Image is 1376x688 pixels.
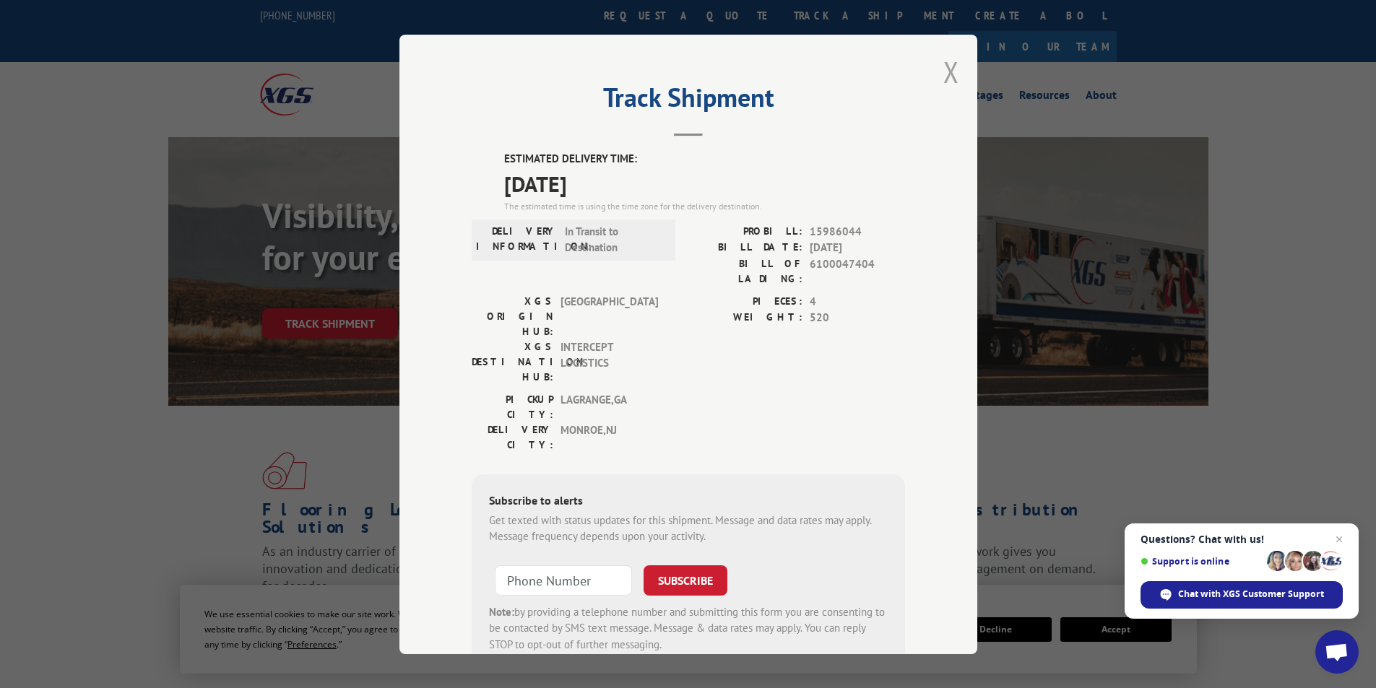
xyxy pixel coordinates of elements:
[489,491,888,512] div: Subscribe to alerts
[1141,534,1343,545] span: Questions? Chat with us!
[489,604,888,653] div: by providing a telephone number and submitting this form you are consenting to be contacted by SM...
[810,223,905,240] span: 15986044
[1330,531,1348,548] span: Close chat
[810,240,905,256] span: [DATE]
[504,151,905,167] label: ESTIMATED DELIVERY TIME:
[504,167,905,199] span: [DATE]
[688,256,802,286] label: BILL OF LADING:
[810,256,905,286] span: 6100047404
[489,512,888,544] div: Get texted with status updates for this shipment. Message and data rates may apply. Message frequ...
[472,87,905,115] h2: Track Shipment
[495,565,632,595] input: Phone Number
[688,293,802,310] label: PIECES:
[561,422,658,452] span: MONROE , NJ
[943,53,959,91] button: Close modal
[561,391,658,422] span: LAGRANGE , GA
[1178,588,1324,601] span: Chat with XGS Customer Support
[476,223,558,256] label: DELIVERY INFORMATION:
[489,604,514,618] strong: Note:
[688,310,802,326] label: WEIGHT:
[504,199,905,212] div: The estimated time is using the time zone for the delivery destination.
[810,293,905,310] span: 4
[1315,630,1359,674] div: Open chat
[565,223,662,256] span: In Transit to Destination
[810,310,905,326] span: 520
[688,223,802,240] label: PROBILL:
[644,565,727,595] button: SUBSCRIBE
[472,391,553,422] label: PICKUP CITY:
[472,422,553,452] label: DELIVERY CITY:
[561,293,658,339] span: [GEOGRAPHIC_DATA]
[472,339,553,384] label: XGS DESTINATION HUB:
[561,339,658,384] span: INTERCEPT LOGISTICS
[472,293,553,339] label: XGS ORIGIN HUB:
[1141,581,1343,609] div: Chat with XGS Customer Support
[1141,556,1262,567] span: Support is online
[688,240,802,256] label: BILL DATE:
